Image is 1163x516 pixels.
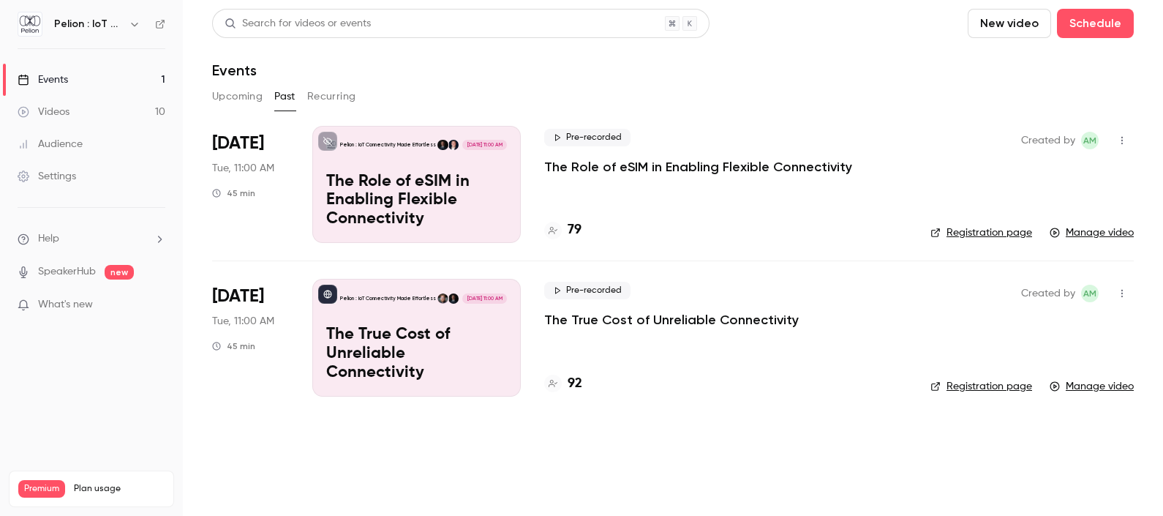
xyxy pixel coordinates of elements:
[312,126,521,243] a: The Role of eSIM in Enabling Flexible Connectivity Pelion : IoT Connectivity Made EffortlessNiall...
[1050,379,1134,394] a: Manage video
[544,220,581,240] a: 79
[212,279,289,396] div: Apr 15 Tue, 11:00 AM (Europe/London)
[968,9,1051,38] button: New video
[1057,9,1134,38] button: Schedule
[54,17,123,31] h6: Pelion : IoT Connectivity Made Effortless
[38,264,96,280] a: SpeakerHub
[1021,132,1075,149] span: Created by
[212,61,257,79] h1: Events
[307,85,356,108] button: Recurring
[326,173,507,229] p: The Role of eSIM in Enabling Flexible Connectivity
[1050,225,1134,240] a: Manage video
[568,374,582,394] h4: 92
[1081,132,1099,149] span: Anna Murdoch
[18,480,65,498] span: Premium
[212,314,274,329] span: Tue, 11:00 AM
[74,483,165,495] span: Plan usage
[18,231,165,247] li: help-dropdown-opener
[448,293,459,304] img: Fredrik Stålbrand
[212,85,263,108] button: Upcoming
[568,220,581,240] h4: 79
[18,137,83,152] div: Audience
[544,129,631,146] span: Pre-recorded
[18,169,76,184] div: Settings
[148,299,165,312] iframe: Noticeable Trigger
[225,16,371,31] div: Search for videos or events
[544,282,631,299] span: Pre-recorded
[212,161,274,176] span: Tue, 11:00 AM
[930,225,1032,240] a: Registration page
[340,141,436,149] p: Pelion : IoT Connectivity Made Effortless
[212,285,264,308] span: [DATE]
[1083,285,1096,302] span: AM
[18,12,42,36] img: Pelion : IoT Connectivity Made Effortless
[1083,132,1096,149] span: AM
[212,187,255,199] div: 45 min
[212,126,289,243] div: Oct 7 Tue, 11:00 AM (Europe/London)
[105,265,134,280] span: new
[312,279,521,396] a: The True Cost of Unreliable ConnectivityPelion : IoT Connectivity Made EffortlessFredrik Stålbran...
[462,140,506,150] span: [DATE] 11:00 AM
[544,374,582,394] a: 92
[326,326,507,382] p: The True Cost of Unreliable Connectivity
[1021,285,1075,302] span: Created by
[212,340,255,352] div: 45 min
[437,140,448,150] img: Fredrik Stålbrand
[18,105,69,119] div: Videos
[544,311,799,329] a: The True Cost of Unreliable Connectivity
[274,85,296,108] button: Past
[38,231,59,247] span: Help
[1081,285,1099,302] span: Anna Murdoch
[437,293,448,304] img: Alan Tait
[544,158,852,176] a: The Role of eSIM in Enabling Flexible Connectivity
[18,72,68,87] div: Events
[38,297,93,313] span: What's new
[930,379,1032,394] a: Registration page
[448,140,459,150] img: Niall Strachan
[340,295,436,302] p: Pelion : IoT Connectivity Made Effortless
[462,293,506,304] span: [DATE] 11:00 AM
[212,132,264,155] span: [DATE]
